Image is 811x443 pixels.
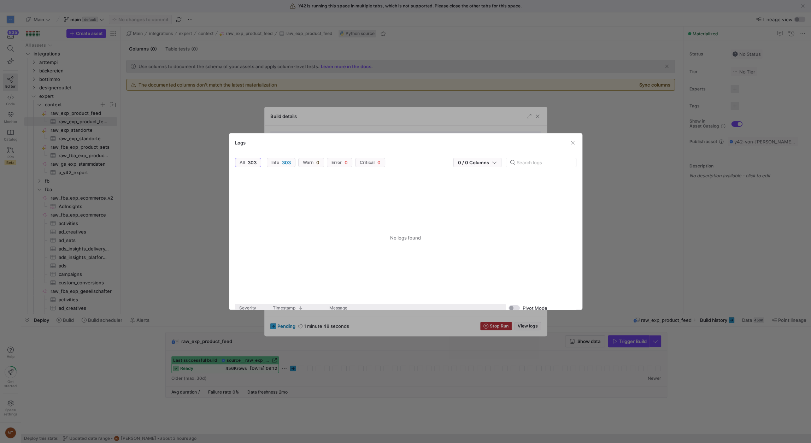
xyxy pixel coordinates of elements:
button: Info303 [267,158,295,167]
span: 0 [345,160,348,165]
span: Info [271,160,279,165]
div: Pivot Mode [523,305,547,311]
span: 303 [248,160,257,165]
span: No logs found [390,235,421,241]
h3: Logs [235,140,246,146]
span: Message [329,306,347,311]
button: All303 [235,158,261,167]
span: 303 [282,160,291,165]
button: Error0 [327,158,352,167]
span: 0 / 0 Columns [458,160,492,165]
span: Error [331,160,342,165]
input: Search logs [517,160,570,165]
button: Critical0 [355,158,385,167]
span: Warn [303,160,313,165]
span: Severity [239,306,256,311]
span: 0 [316,160,319,165]
span: Timestamp [273,306,295,311]
span: All [240,160,245,165]
button: 0 / 0 Columns [453,158,501,167]
span: Critical [360,160,375,165]
span: 0 [377,160,381,165]
button: Warn0 [298,158,324,167]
